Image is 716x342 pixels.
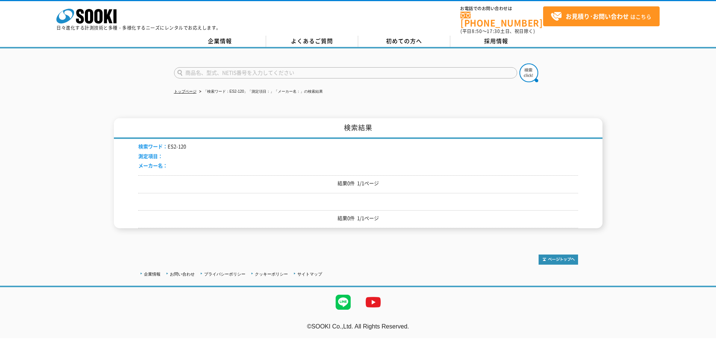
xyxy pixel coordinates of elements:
[328,287,358,317] img: LINE
[174,89,197,93] a: トップページ
[138,143,168,150] span: 検索ワード：
[266,36,358,47] a: よくあるご質問
[138,179,578,187] p: 結果0件 1/1ページ
[460,12,543,27] a: [PHONE_NUMBER]
[460,28,535,35] span: (平日 ～ 土日、祝日除く)
[170,272,195,276] a: お問い合わせ
[539,255,578,265] img: トップページへ
[114,118,602,139] h1: 検索結果
[56,26,221,30] p: 日々進化する計測技術と多種・多様化するニーズにレンタルでお応えします。
[450,36,542,47] a: 採用情報
[551,11,651,22] span: はこちら
[519,63,538,82] img: btn_search.png
[358,36,450,47] a: 初めての方へ
[138,152,163,160] span: 測定項目：
[174,67,517,78] input: 商品名、型式、NETIS番号を入力してください
[174,36,266,47] a: 企業情報
[687,331,716,337] a: テストMail
[204,272,245,276] a: プライバシーポリシー
[138,214,578,222] p: 結果0件 1/1ページ
[472,28,482,35] span: 8:50
[543,6,660,26] a: お見積り･お問い合わせはこちら
[144,272,160,276] a: 企業情報
[358,287,388,317] img: YouTube
[487,28,500,35] span: 17:30
[255,272,288,276] a: クッキーポリシー
[138,143,186,151] li: ES2-120
[566,12,629,21] strong: お見積り･お問い合わせ
[297,272,322,276] a: サイトマップ
[138,162,168,169] span: メーカー名：
[386,37,422,45] span: 初めての方へ
[198,88,323,96] li: 「検索ワード：ES2-120」「測定項目：」「メーカー名：」の検索結果
[460,6,543,11] span: お電話でのお問い合わせは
